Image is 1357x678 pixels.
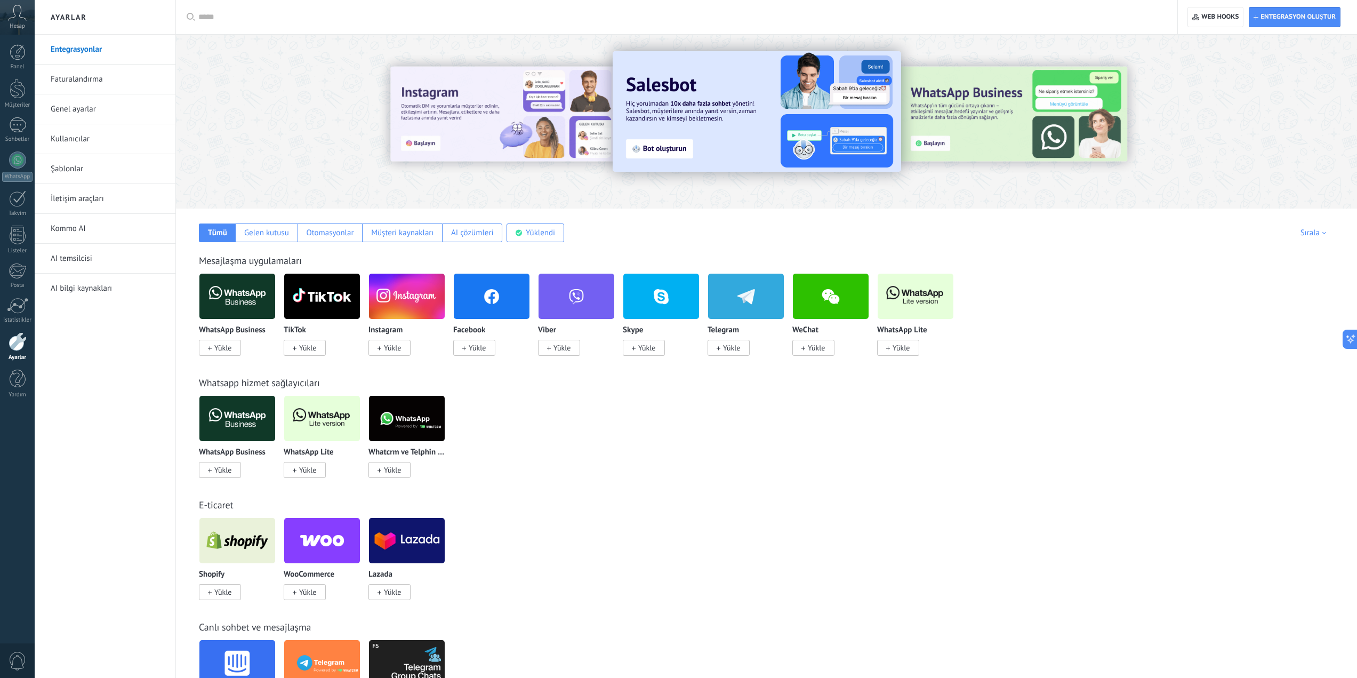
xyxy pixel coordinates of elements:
span: Entegrasyon oluştur [1260,13,1336,21]
p: Shopify [199,570,224,579]
div: WhatsApp Business [199,395,284,491]
li: AI temsilcisi [35,244,175,274]
img: viber.png [539,270,614,322]
li: Kullanıcılar [35,124,175,154]
a: Entegrasyonlar [51,35,165,65]
p: Facebook [453,326,485,335]
li: İletişim araçları [35,184,175,214]
div: Otomasyonlar [306,228,354,238]
li: Şablonlar [35,154,175,184]
div: Sohbetler [2,136,33,143]
span: Yükle [808,343,825,353]
div: Listeler [2,248,33,254]
img: Slide 3 [900,67,1127,162]
div: Panel [2,63,33,70]
div: WeChat [792,273,877,369]
div: Instagram [368,273,453,369]
span: Yükle [214,343,231,353]
img: logo_main.png [369,515,445,567]
div: Tümü [208,228,227,238]
a: Genel ayarlar [51,94,165,124]
img: facebook.png [454,270,529,322]
a: E-ticaret [199,499,234,511]
span: Yükle [384,587,401,597]
span: Yükle [893,343,910,353]
div: WhatsApp Business [199,273,284,369]
span: Yükle [723,343,740,353]
p: Instagram [368,326,403,335]
p: WooCommerce [284,570,334,579]
p: Whatcrm ve Telphin tarafından Whatsapp [368,448,445,457]
a: Whatsapp hizmet sağlayıcıları [199,377,320,389]
img: telegram.png [708,270,784,322]
div: Sırala [1300,228,1330,238]
img: logo_main.png [878,270,953,322]
a: Kommo AI [51,214,165,244]
button: Web hooks [1187,7,1243,27]
div: Müşteriler [2,102,33,109]
div: İstatistikler [2,317,33,324]
img: Slide 1 [390,67,617,162]
span: Yükle [469,343,486,353]
p: Viber [538,326,556,335]
div: Shopify [199,517,284,613]
a: AI temsilcisi [51,244,165,274]
div: WhatsApp Lite [877,273,962,369]
span: Yükle [299,465,316,475]
p: TikTok [284,326,306,335]
p: Lazada [368,570,392,579]
li: Faturalandırma [35,65,175,94]
span: Yükle [299,587,316,597]
li: Entegrasyonlar [35,35,175,65]
img: logo_main.png [199,270,275,322]
li: Kommo AI [35,214,175,244]
img: Slide 2 [613,51,901,172]
span: Web hooks [1201,13,1239,21]
p: WhatsApp Business [199,448,266,457]
a: AI bilgi kaynakları [51,274,165,304]
img: logo_main.png [199,393,275,444]
p: WhatsApp Lite [877,326,927,335]
a: Faturalandırma [51,65,165,94]
a: Canlı sohbet ve mesajlaşma [199,621,311,633]
span: Yükle [299,343,316,353]
p: WeChat [792,326,818,335]
div: TikTok [284,273,368,369]
img: wechat.png [793,270,869,322]
img: logo_main.png [369,393,445,444]
div: WhatsApp Lite [284,395,368,491]
li: Genel ayarlar [35,94,175,124]
div: WooCommerce [284,517,368,613]
img: instagram.png [369,270,445,322]
img: logo_main.png [284,515,360,567]
a: İletişim araçları [51,184,165,214]
button: Entegrasyon oluştur [1249,7,1340,27]
img: logo_main.png [284,270,360,322]
div: Ayarlar [2,354,33,361]
img: skype.png [623,270,699,322]
a: Mesajlaşma uygulamaları [199,254,302,267]
div: Gelen kutusu [244,228,289,238]
span: Yükle [553,343,571,353]
div: Yardım [2,392,33,398]
div: Telegram [708,273,792,369]
div: Posta [2,282,33,289]
p: WhatsApp Lite [284,448,334,457]
span: Yükle [384,343,401,353]
span: Yükle [214,587,231,597]
p: Skype [623,326,643,335]
a: Şablonlar [51,154,165,184]
div: Takvim [2,210,33,217]
span: Hesap [10,23,25,30]
span: Yükle [638,343,655,353]
span: Yükle [384,465,401,475]
div: AI çözümleri [451,228,493,238]
div: Viber [538,273,623,369]
p: WhatsApp Business [199,326,266,335]
img: logo_main.png [284,393,360,444]
span: Yükle [214,465,231,475]
img: logo_main.png [199,515,275,567]
div: Müşteri kaynakları [371,228,433,238]
div: Whatcrm ve Telphin tarafından Whatsapp [368,395,453,491]
p: Telegram [708,326,739,335]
